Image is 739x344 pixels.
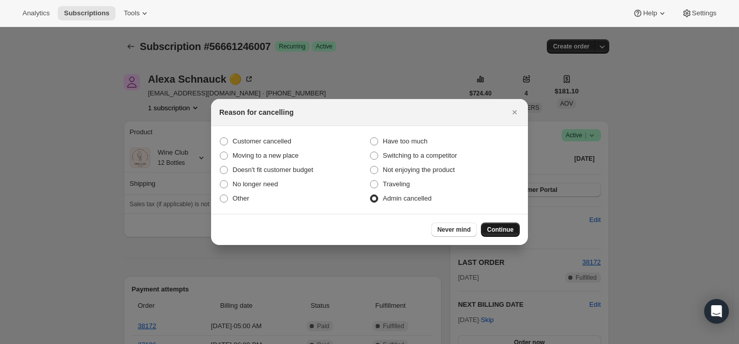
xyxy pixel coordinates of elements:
span: Tools [124,9,140,17]
button: Close [507,105,522,119]
span: Other [233,194,249,202]
span: Have too much [383,137,427,145]
span: Traveling [383,180,410,188]
button: Subscriptions [58,6,116,20]
button: Never mind [431,223,477,237]
button: Continue [481,223,520,237]
span: Settings [692,9,717,17]
h2: Reason for cancelling [219,107,293,117]
span: Moving to a new place [233,152,298,159]
span: Subscriptions [64,9,109,17]
span: Analytics [22,9,50,17]
span: Admin cancelled [383,194,431,202]
span: Customer cancelled [233,137,291,145]
button: Analytics [16,6,56,20]
span: Doesn't fit customer budget [233,166,313,174]
div: Open Intercom Messenger [704,299,729,324]
button: Help [627,6,673,20]
span: Not enjoying the product [383,166,455,174]
span: No longer need [233,180,278,188]
span: Never mind [437,226,471,234]
span: Continue [487,226,514,234]
button: Tools [118,6,156,20]
span: Help [643,9,657,17]
button: Settings [676,6,723,20]
span: Switching to a competitor [383,152,457,159]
